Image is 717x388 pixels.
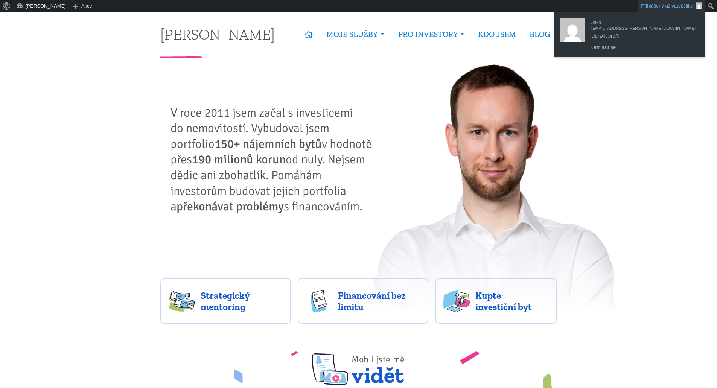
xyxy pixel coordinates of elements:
[306,290,332,312] img: finance
[588,43,699,52] a: Odhlásit se
[160,27,275,41] a: [PERSON_NAME]
[320,26,391,43] a: MOJE SLUŽBY
[352,354,405,365] span: Mohli jste mě
[201,290,283,312] span: Strategický mentoring
[169,290,195,312] img: strategy
[683,3,693,9] span: Jitka
[435,278,557,324] a: Kupte investiční byt
[471,26,523,43] a: KDO JSEM
[591,23,696,30] span: [EMAIL_ADDRESS][PERSON_NAME][DOMAIN_NAME]
[391,26,471,43] a: PRO INVESTORY
[554,12,705,57] ul: Přihlášený uživatel: Jitka
[177,199,284,214] strong: překonávat problémy
[160,278,291,324] a: Strategický mentoring
[475,290,548,312] span: Kupte investiční byt
[591,30,696,37] span: Upravit profil
[298,278,428,324] a: Financování bez limitu
[170,105,378,215] p: V roce 2011 jsem začal s investicemi do nemovitostí. Vybudoval jsem portfolio v hodnotě přes od n...
[591,17,696,23] span: Jitka
[352,344,405,385] span: vidět
[443,290,470,312] img: flats
[523,26,557,43] a: BLOG
[192,152,286,167] strong: 190 milionů korun
[215,137,322,151] strong: 150+ nájemních bytů
[338,290,420,312] span: Financování bez limitu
